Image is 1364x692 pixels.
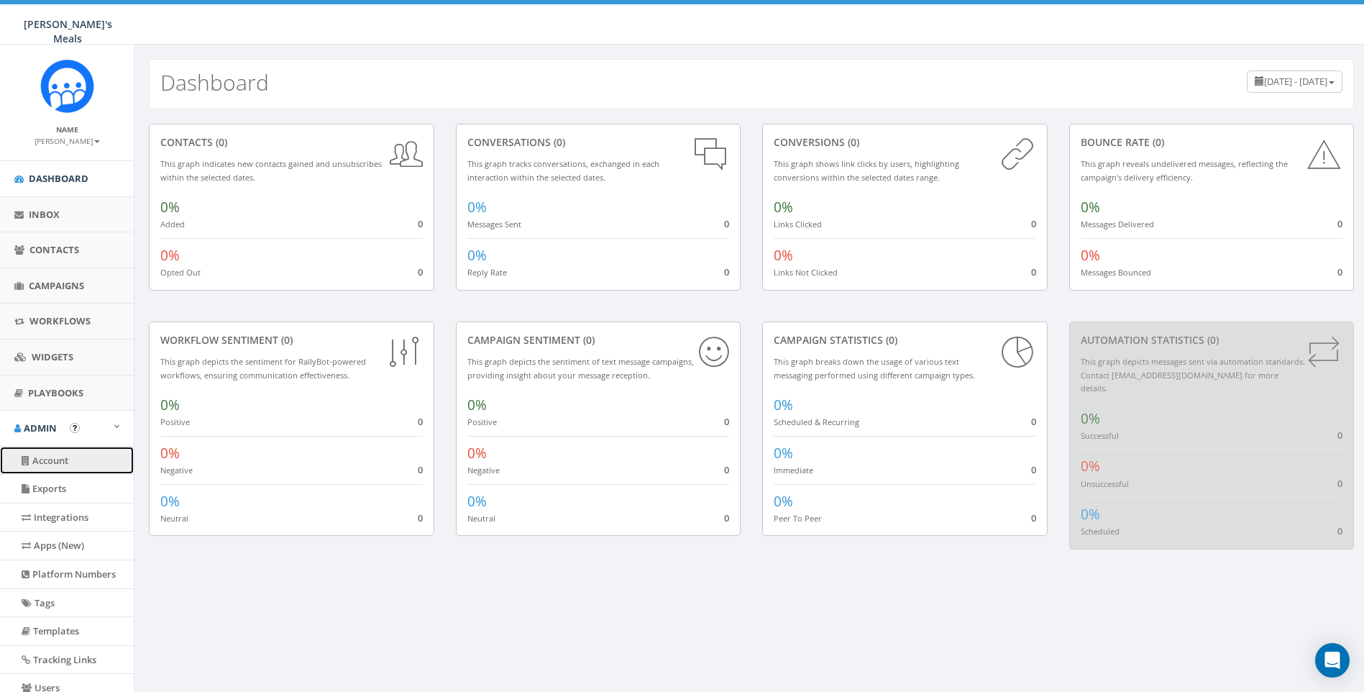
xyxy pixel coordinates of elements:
span: 0% [467,246,487,265]
small: This graph indicates new contacts gained and unsubscribes within the selected dates. [160,158,382,183]
a: [PERSON_NAME] [35,134,100,147]
span: Workflows [29,314,91,327]
span: 0% [467,444,487,463]
span: 0% [774,444,793,463]
span: 0% [160,198,180,217]
span: 0 [1031,265,1036,278]
small: This graph depicts messages sent via automation standards. Contact [EMAIL_ADDRESS][DOMAIN_NAME] f... [1081,356,1305,393]
span: (0) [551,135,565,149]
div: Open Intercom Messenger [1315,643,1350,678]
span: Widgets [32,350,73,363]
small: This graph depicts the sentiment of text message campaigns, providing insight about your message ... [467,356,694,381]
span: 0 [1337,524,1342,537]
span: 0 [1337,429,1342,442]
span: 0 [418,511,423,524]
small: Links Not Clicked [774,267,838,278]
small: Immediate [774,465,813,475]
small: Successful [1081,430,1119,441]
small: Messages Delivered [1081,219,1154,229]
small: Unsuccessful [1081,478,1129,489]
span: 0% [1081,198,1100,217]
span: 0% [774,396,793,414]
small: Negative [467,465,500,475]
span: 0 [1337,217,1342,230]
span: 0 [724,463,729,476]
small: Positive [467,416,497,427]
span: (0) [845,135,859,149]
span: 0% [774,246,793,265]
span: 0% [1081,457,1100,475]
span: 0 [724,415,729,428]
small: This graph depicts the sentiment for RallyBot-powered workflows, ensuring communication effective... [160,356,366,381]
small: This graph tracks conversations, exchanged in each interaction within the selected dates. [467,158,659,183]
span: Admin [24,422,57,434]
small: Reply Rate [467,267,507,278]
span: 0 [1031,415,1036,428]
span: 0% [160,492,180,511]
small: Neutral [467,513,495,524]
span: 0% [467,198,487,217]
span: Playbooks [28,386,83,399]
small: Messages Bounced [1081,267,1151,278]
span: Inbox [29,208,60,221]
small: Messages Sent [467,219,521,229]
span: 0% [1081,505,1100,524]
small: Added [160,219,185,229]
small: Neutral [160,513,188,524]
small: Positive [160,416,190,427]
small: This graph shows link clicks by users, highlighting conversions within the selected dates range. [774,158,959,183]
span: 0% [467,396,487,414]
span: [PERSON_NAME]'s Meals [24,17,112,45]
div: conversations [467,135,730,150]
div: contacts [160,135,423,150]
span: (0) [278,333,293,347]
small: Negative [160,465,193,475]
span: 0% [1081,409,1100,428]
span: 0 [724,511,729,524]
span: 0% [160,444,180,463]
small: Opted Out [160,267,201,278]
span: 0% [774,492,793,511]
h2: Dashboard [160,70,269,94]
span: Contacts [29,243,79,256]
span: 0 [418,265,423,278]
span: 0 [724,265,729,278]
span: 0 [418,217,423,230]
span: 0% [774,198,793,217]
div: Bounce Rate [1081,135,1343,150]
span: 0 [1031,217,1036,230]
span: 0 [1337,477,1342,490]
div: conversions [774,135,1036,150]
small: This graph breaks down the usage of various text messaging performed using different campaign types. [774,356,975,381]
small: [PERSON_NAME] [35,136,100,146]
small: Scheduled & Recurring [774,416,859,427]
span: (0) [580,333,595,347]
span: (0) [1150,135,1164,149]
span: (0) [1204,333,1219,347]
span: 0% [160,396,180,414]
span: [DATE] - [DATE] [1264,75,1327,88]
small: This graph reveals undelivered messages, reflecting the campaign's delivery efficiency. [1081,158,1288,183]
small: Peer To Peer [774,513,822,524]
span: 0 [418,463,423,476]
div: Campaign Sentiment [467,333,730,347]
span: 0% [467,492,487,511]
span: 0 [724,217,729,230]
img: Rally_Corp_Icon_1.png [40,59,94,113]
span: (0) [213,135,227,149]
span: 0% [1081,246,1100,265]
div: Automation Statistics [1081,333,1343,347]
span: 0 [1031,511,1036,524]
small: Links Clicked [774,219,822,229]
small: Scheduled [1081,526,1120,537]
span: 0 [1337,265,1342,278]
span: Dashboard [29,172,88,185]
div: Campaign Statistics [774,333,1036,347]
span: 0 [418,415,423,428]
span: (0) [883,333,897,347]
span: 0 [1031,463,1036,476]
button: Open In-App Guide [70,423,80,433]
span: Campaigns [29,279,84,292]
span: 0% [160,246,180,265]
div: Workflow Sentiment [160,333,423,347]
